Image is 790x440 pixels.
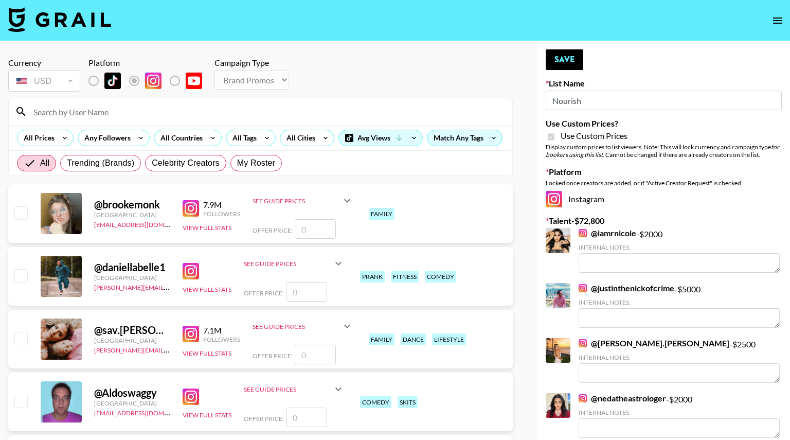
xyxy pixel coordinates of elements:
[104,73,121,89] img: TikTok
[94,324,170,337] div: @ sav.[PERSON_NAME]
[88,58,210,68] div: Platform
[94,274,170,281] div: [GEOGRAPHIC_DATA]
[154,130,205,146] div: All Countries
[546,216,782,226] label: Talent - $ 72,800
[401,333,426,345] div: dance
[579,243,780,251] div: Internal Notes:
[546,143,779,159] em: for bookers using this list
[546,118,782,129] label: Use Custom Prices?
[425,271,456,283] div: comedy
[203,325,240,336] div: 7.1M
[579,283,780,328] div: - $ 5000
[579,354,780,361] div: Internal Notes:
[579,229,587,237] img: Instagram
[253,226,293,234] span: Offer Price:
[432,333,466,345] div: lifestyle
[398,396,418,408] div: skits
[203,336,240,343] div: Followers
[546,191,562,207] img: Instagram
[183,389,199,405] img: Instagram
[183,224,231,232] button: View Full Stats
[579,338,780,383] div: - $ 2500
[94,261,170,274] div: @ daniellabelle1
[253,323,341,330] div: See Guide Prices
[253,314,353,339] div: See Guide Prices
[94,344,246,354] a: [PERSON_NAME][EMAIL_ADDRESS][DOMAIN_NAME]
[253,197,341,205] div: See Guide Prices
[152,157,220,169] span: Celebrity Creators
[8,68,80,94] div: Currency is locked to USD
[244,289,284,297] span: Offer Price:
[94,211,170,219] div: [GEOGRAPHIC_DATA]
[145,73,161,89] img: Instagram
[203,200,240,210] div: 7.9M
[579,283,674,293] a: @justinthenickofcrime
[767,10,788,31] button: open drawer
[360,271,385,283] div: prank
[183,286,231,293] button: View Full Stats
[237,157,275,169] span: My Roster
[183,200,199,217] img: Instagram
[286,282,327,302] input: 0
[244,415,284,423] span: Offer Price:
[295,345,336,364] input: 0
[94,219,197,228] a: [EMAIL_ADDRESS][DOMAIN_NAME]
[244,377,345,401] div: See Guide Prices
[88,70,210,92] div: List locked to Instagram.
[546,167,782,177] label: Platform
[94,337,170,344] div: [GEOGRAPHIC_DATA]
[27,103,506,120] input: Search by User Name
[244,385,332,393] div: See Guide Prices
[579,228,780,273] div: - $ 2000
[579,298,780,306] div: Internal Notes:
[391,271,419,283] div: fitness
[369,333,394,345] div: family
[546,78,782,89] label: List Name
[94,407,197,417] a: [EMAIL_ADDRESS][DOMAIN_NAME]
[546,191,782,207] div: Instagram
[203,210,240,218] div: Followers
[186,73,202,89] img: YouTube
[579,228,636,238] a: @iamrnicole
[214,58,289,68] div: Campaign Type
[546,179,782,187] div: Locked once creators are added, or if "Active Creator Request" is checked.
[8,7,111,32] img: Grail Talent
[183,263,199,279] img: Instagram
[579,338,729,348] a: @[PERSON_NAME].[PERSON_NAME]
[94,198,170,211] div: @ brookemonk
[546,143,782,159] div: Display custom prices to list viewers. Note: This will lock currency and campaign type . Cannot b...
[579,339,587,347] img: Instagram
[561,131,627,141] span: Use Custom Prices
[427,130,502,146] div: Match Any Tags
[183,349,231,357] button: View Full Stats
[579,284,587,292] img: Instagram
[10,72,78,90] div: USD
[579,394,587,402] img: Instagram
[546,49,583,70] button: Save
[286,408,327,427] input: 0
[8,58,80,68] div: Currency
[369,208,394,220] div: family
[339,130,422,146] div: Avg Views
[244,251,345,276] div: See Guide Prices
[94,386,170,399] div: @ Aldoswaggy
[94,399,170,407] div: [GEOGRAPHIC_DATA]
[67,157,134,169] span: Trending (Brands)
[579,393,666,403] a: @nedatheastrologer
[183,411,231,419] button: View Full Stats
[17,130,57,146] div: All Prices
[579,393,780,438] div: - $ 2000
[94,281,246,291] a: [PERSON_NAME][EMAIL_ADDRESS][DOMAIN_NAME]
[183,326,199,342] img: Instagram
[226,130,259,146] div: All Tags
[253,188,353,213] div: See Guide Prices
[360,396,391,408] div: comedy
[40,157,49,169] span: All
[579,409,780,416] div: Internal Notes:
[244,260,332,268] div: See Guide Prices
[280,130,317,146] div: All Cities
[295,219,336,239] input: 0
[78,130,133,146] div: Any Followers
[253,352,293,360] span: Offer Price:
